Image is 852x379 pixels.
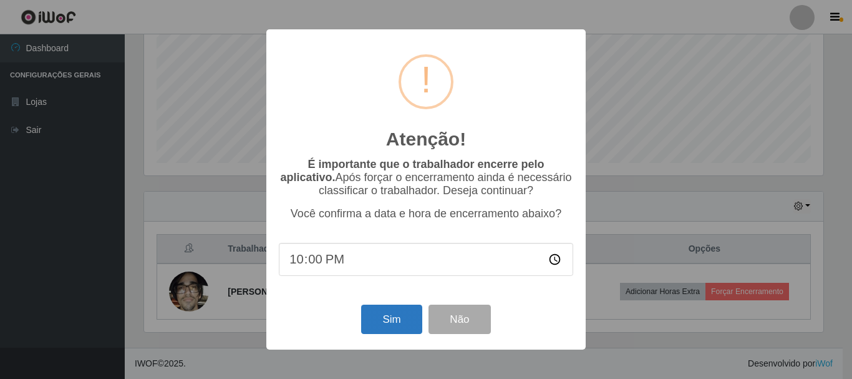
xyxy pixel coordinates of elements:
[279,158,573,197] p: Após forçar o encerramento ainda é necessário classificar o trabalhador. Deseja continuar?
[386,128,466,150] h2: Atenção!
[279,207,573,220] p: Você confirma a data e hora de encerramento abaixo?
[361,305,422,334] button: Sim
[280,158,544,184] b: É importante que o trabalhador encerre pelo aplicativo.
[428,305,490,334] button: Não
